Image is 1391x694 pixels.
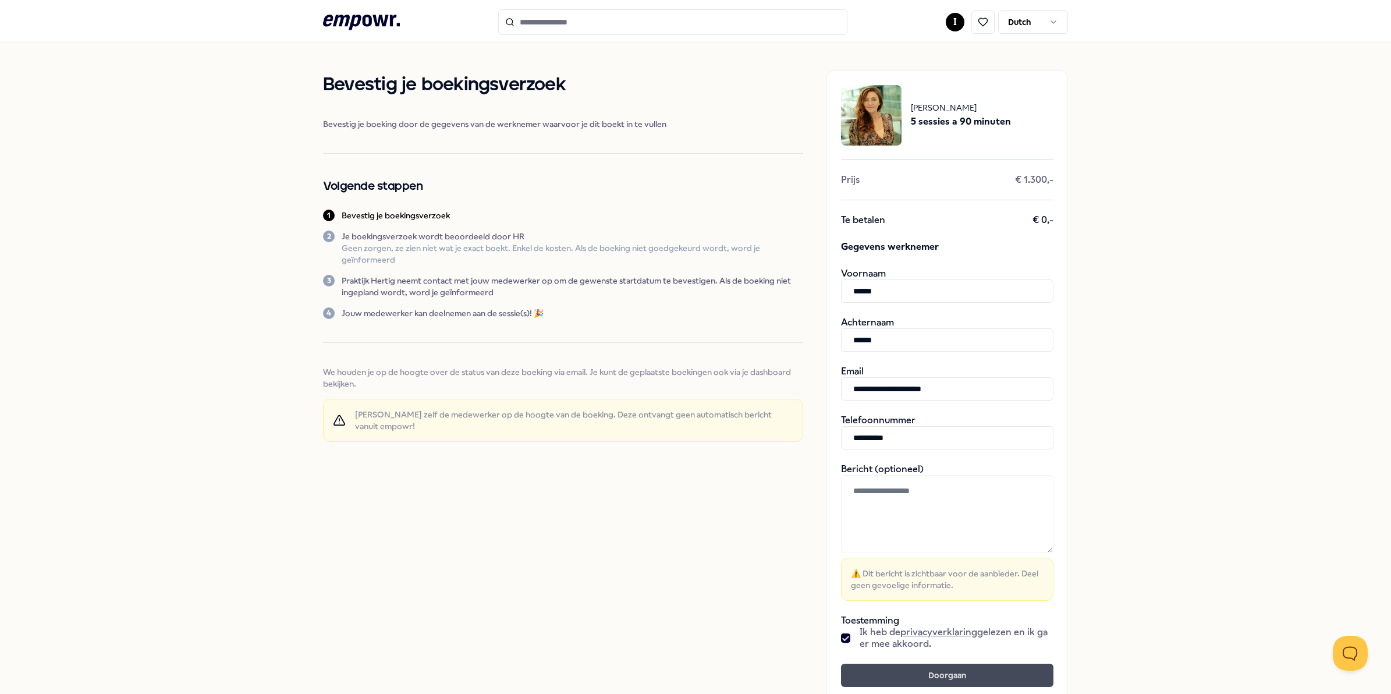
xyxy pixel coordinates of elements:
[841,317,1053,352] div: Achternaam
[342,307,544,319] p: Jouw medewerker kan deelnemen aan de sessie(s)! 🎉
[323,231,335,242] div: 2
[323,307,335,319] div: 4
[900,626,977,638] a: privacyverklaring
[1015,174,1053,186] span: € 1.300,-
[841,240,1053,254] span: Gegevens werknemer
[860,626,1053,650] span: Ik heb de gelezen en ik ga er mee akkoord.
[355,409,793,432] span: [PERSON_NAME] zelf de medewerker op de hoogte van de boeking. Deze ontvangt geen automatisch beri...
[1032,214,1053,226] span: € 0,-
[911,101,1011,114] span: [PERSON_NAME]
[841,664,1053,687] button: Doorgaan
[911,114,1011,129] span: 5 sessies a 90 minuten
[323,177,803,196] h2: Volgende stappen
[841,268,1053,303] div: Voornaam
[342,242,803,265] p: Geen zorgen, ze zien niet wat je exact boekt. Enkel de kosten. Als de boeking niet goedgekeurd wo...
[342,210,450,221] p: Bevestig je boekingsverzoek
[342,231,803,242] p: Je boekingsverzoek wordt beoordeeld door HR
[841,463,1053,601] div: Bericht (optioneel)
[323,118,803,130] span: Bevestig je boeking door de gegevens van de werknemer waarvoor je dit boekt in te vullen
[851,568,1044,591] span: ⚠️ Dit bericht is zichtbaar voor de aanbieder. Deel geen gevoelige informatie.
[323,210,335,221] div: 1
[841,415,1053,449] div: Telefoonnummer
[323,366,803,390] span: We houden je op de hoogte over de status van deze boeking via email. Je kunt de geplaatste boekin...
[1333,636,1368,671] iframe: Help Scout Beacon - Open
[841,174,860,186] span: Prijs
[498,9,847,35] input: Search for products, categories or subcategories
[946,13,964,31] button: I
[342,275,803,298] p: Praktijk Hertig neemt contact met jouw medewerker op om de gewenste startdatum te bevestigen. Als...
[841,366,1053,401] div: Email
[323,275,335,286] div: 3
[323,70,803,100] h1: Bevestig je boekingsverzoek
[841,85,902,146] img: package image
[841,214,885,226] span: Te betalen
[841,615,1053,650] div: Toestemming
